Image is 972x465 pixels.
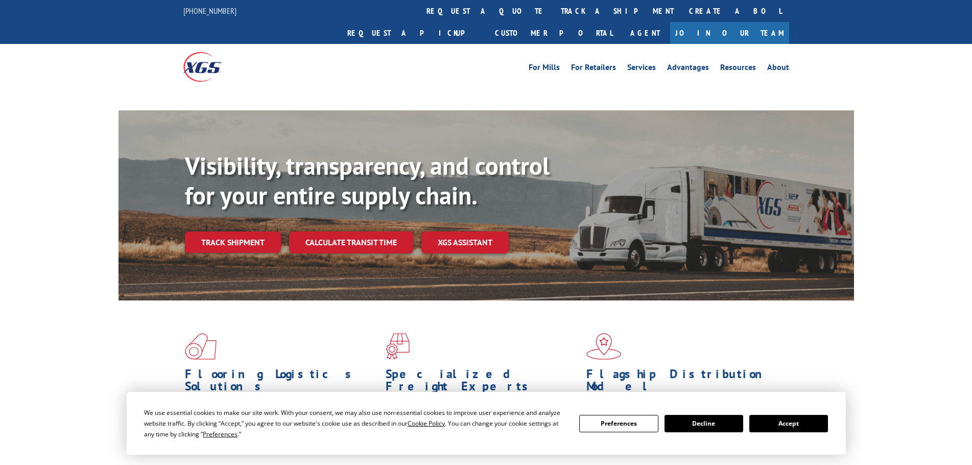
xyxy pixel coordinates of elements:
[571,63,616,75] a: For Retailers
[289,231,413,253] a: Calculate transit time
[185,231,281,253] a: Track shipment
[185,368,378,398] h1: Flooring Logistics Solutions
[749,415,828,432] button: Accept
[127,392,846,455] div: Cookie Consent Prompt
[529,63,560,75] a: For Mills
[665,415,743,432] button: Decline
[586,368,779,398] h1: Flagship Distribution Model
[767,63,789,75] a: About
[670,22,789,44] a: Join Our Team
[586,333,622,360] img: xgs-icon-flagship-distribution-model-red
[408,419,445,428] span: Cookie Policy
[183,6,236,16] a: [PHONE_NUMBER]
[144,407,567,439] div: We use essential cookies to make our site work. With your consent, we may also use non-essential ...
[720,63,756,75] a: Resources
[203,430,238,438] span: Preferences
[487,22,620,44] a: Customer Portal
[386,333,410,360] img: xgs-icon-focused-on-flooring-red
[340,22,487,44] a: Request a pickup
[386,368,579,398] h1: Specialized Freight Experts
[185,444,312,455] a: Learn More >
[185,333,217,360] img: xgs-icon-total-supply-chain-intelligence-red
[627,63,656,75] a: Services
[667,63,709,75] a: Advantages
[386,444,513,455] a: Learn More >
[421,231,509,253] a: XGS ASSISTANT
[185,150,550,211] b: Visibility, transparency, and control for your entire supply chain.
[620,22,670,44] a: Agent
[579,415,658,432] button: Preferences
